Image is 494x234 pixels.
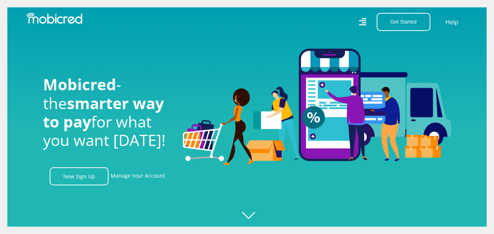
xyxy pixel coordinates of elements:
h1: - the for what you want [DATE]! [43,75,172,150]
button: Get Started [377,13,430,31]
img: Mobicred [26,13,82,24]
span: Mobicred [43,74,116,95]
a: Manage Your Account [111,167,165,185]
span: smarter way to pay [43,92,164,132]
img: Welcome to Mobicred [183,49,451,165]
a: Help [445,17,459,27]
a: New Sign Up [50,167,109,185]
